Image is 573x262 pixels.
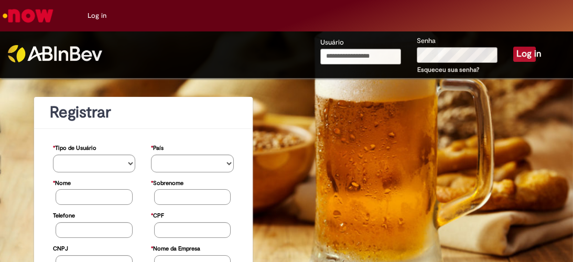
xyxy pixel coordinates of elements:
[1,5,55,26] img: ServiceNow
[320,38,344,48] label: Usuário
[151,139,164,155] label: País
[513,47,536,61] button: Log in
[53,207,75,222] label: Telefone
[151,207,164,222] label: CPF
[151,240,200,255] label: Nome da Empresa
[417,65,479,74] a: Esqueceu sua senha?
[50,104,237,121] h1: Registrar
[53,139,96,155] label: Tipo de Usuário
[53,174,71,190] label: Nome
[417,36,436,46] label: Senha
[151,174,183,190] label: Sobrenome
[8,45,102,62] img: ABInbev-white.png
[53,240,68,255] label: CNPJ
